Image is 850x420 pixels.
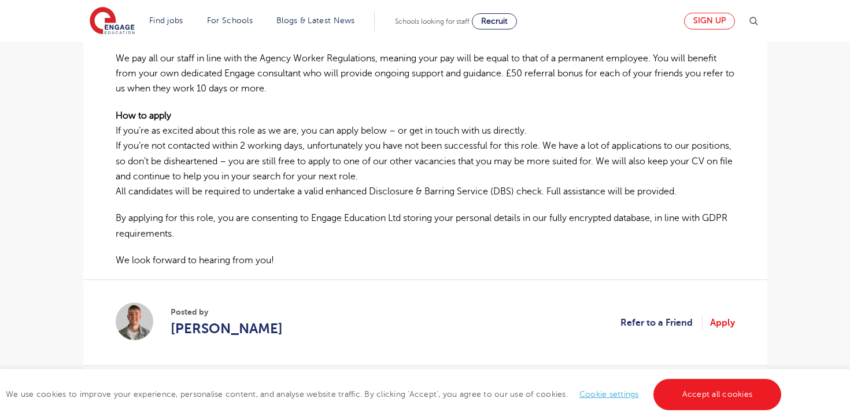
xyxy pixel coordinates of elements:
a: Cookie settings [579,390,639,399]
a: Find jobs [149,16,183,25]
p: By applying for this role, you are consenting to Engage Education Ltd storing your personal detai... [116,211,735,241]
a: Accept all cookies [653,379,782,410]
a: For Schools [207,16,253,25]
p: We look forward to hearing from you! [116,253,735,268]
a: Refer to a Friend [620,315,703,330]
span: Posted by [171,306,283,318]
a: [PERSON_NAME] [171,318,283,339]
a: Recruit [472,13,517,30]
p: If you’re as excited about this role as we are, you can apply below – or get in touch with us dir... [116,108,735,200]
a: Apply [710,315,735,330]
span: Recruit [481,17,508,25]
strong: How to apply [116,110,171,121]
a: Sign up [684,13,735,30]
a: Blogs & Latest News [276,16,355,25]
p: We pay all our staff in line with the Agency Worker Regulations, meaning your pay will be equal t... [116,51,735,97]
img: Engage Education [90,7,135,36]
span: We use cookies to improve your experience, personalise content, and analyse website traffic. By c... [6,390,784,399]
span: Schools looking for staff [395,17,470,25]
